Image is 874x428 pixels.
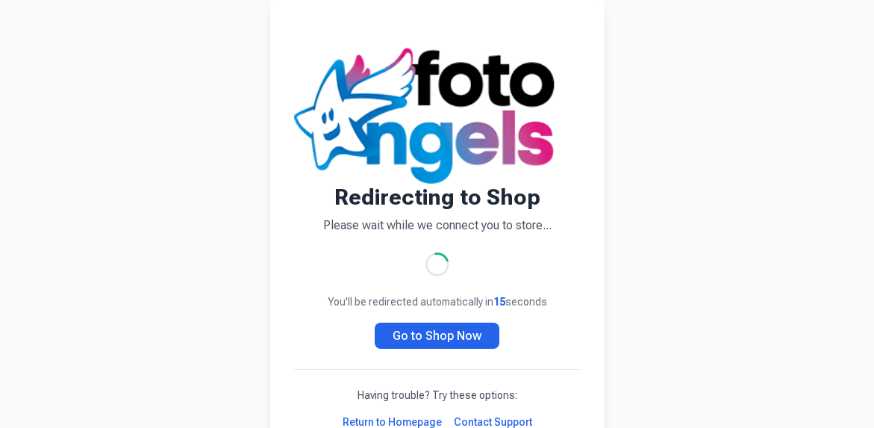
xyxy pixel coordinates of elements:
p: Please wait while we connect you to store... [294,217,581,235]
p: You'll be redirected automatically in seconds [294,294,581,309]
a: Go to Shop Now [375,323,499,349]
h1: Redirecting to Shop [294,184,581,211]
span: 15 [493,296,505,308]
p: Having trouble? Try these options: [294,388,581,403]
